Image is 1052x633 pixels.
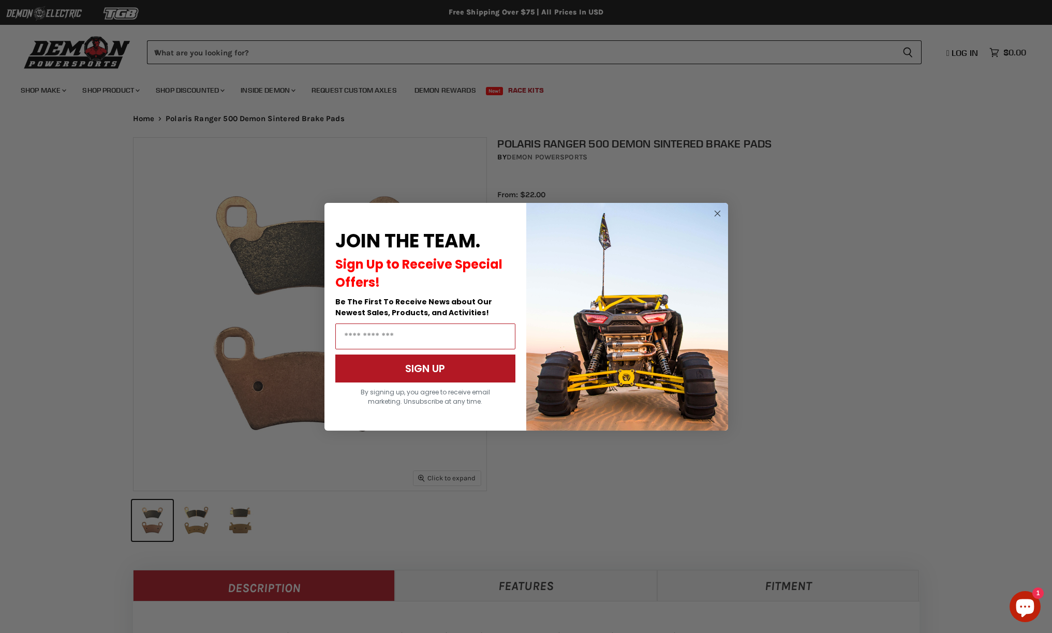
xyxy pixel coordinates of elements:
span: Be The First To Receive News about Our Newest Sales, Products, and Activities! [335,297,492,318]
button: Close dialog [711,207,724,220]
span: Sign Up to Receive Special Offers! [335,256,502,291]
span: By signing up, you agree to receive email marketing. Unsubscribe at any time. [361,388,490,406]
inbox-online-store-chat: Shopify online store chat [1006,591,1044,625]
span: JOIN THE TEAM. [335,228,480,254]
img: a9095488-b6e7-41ba-879d-588abfab540b.jpeg [526,203,728,431]
input: Email Address [335,323,515,349]
button: SIGN UP [335,355,515,382]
